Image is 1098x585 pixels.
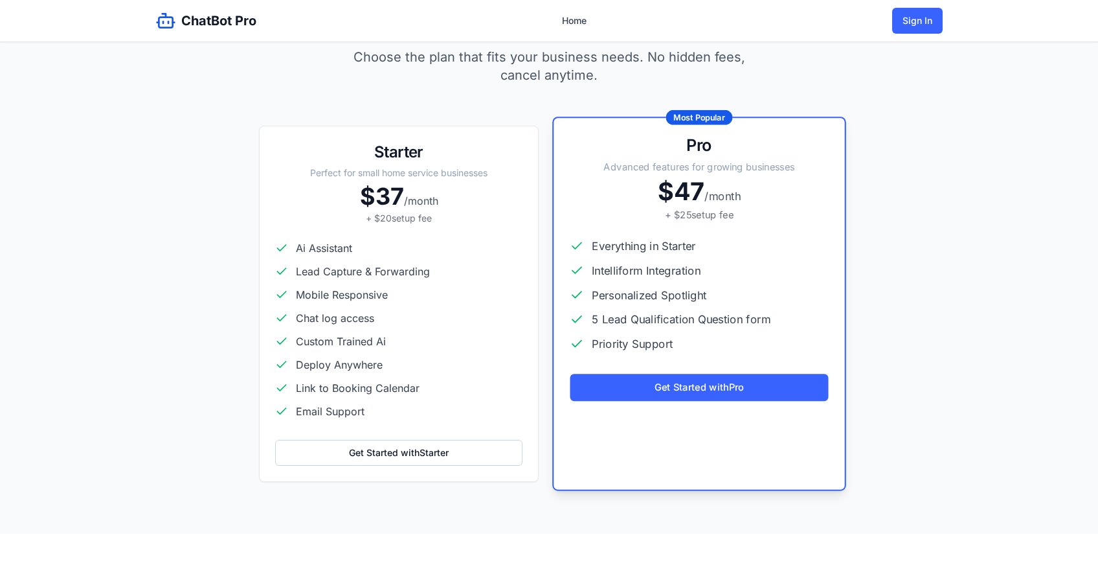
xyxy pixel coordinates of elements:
[592,238,696,254] span: Everything in Starter
[704,190,741,203] span: /month
[275,212,522,225] div: + $ 20 setup fee
[592,262,700,279] span: Intelliform Integration
[892,8,943,34] button: Sign In
[331,48,767,84] p: Choose the plan that fits your business needs. No hidden fees, cancel anytime.
[360,182,404,211] span: $ 37
[592,312,770,328] span: 5 Lead Qualification Question form
[155,10,256,31] a: ChatBot Pro
[404,194,438,207] span: /month
[296,240,352,256] span: Ai Assistant
[592,336,673,352] span: Priority Support
[666,110,733,125] div: Most Popular
[570,208,829,222] div: + $ 25 setup fee
[296,404,364,419] span: Email Support
[296,310,374,326] span: Chat log access
[275,166,522,179] div: Perfect for small home service businesses
[296,334,386,349] span: Custom Trained Ai
[570,160,829,174] div: Advanced features for growing businesses
[658,177,704,207] span: $ 47
[275,440,522,466] button: Get Started withStarter
[570,135,829,157] div: Pro
[592,287,706,303] span: Personalized Spotlight
[181,12,256,30] span: ChatBot Pro
[296,357,383,373] span: Deploy Anywhere
[554,9,594,32] a: Home
[296,287,388,303] span: Mobile Responsive
[296,380,420,396] span: Link to Booking Calendar
[570,374,829,401] button: Get Started withPro
[275,142,522,163] div: Starter
[296,264,430,279] span: Lead Capture & Forwarding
